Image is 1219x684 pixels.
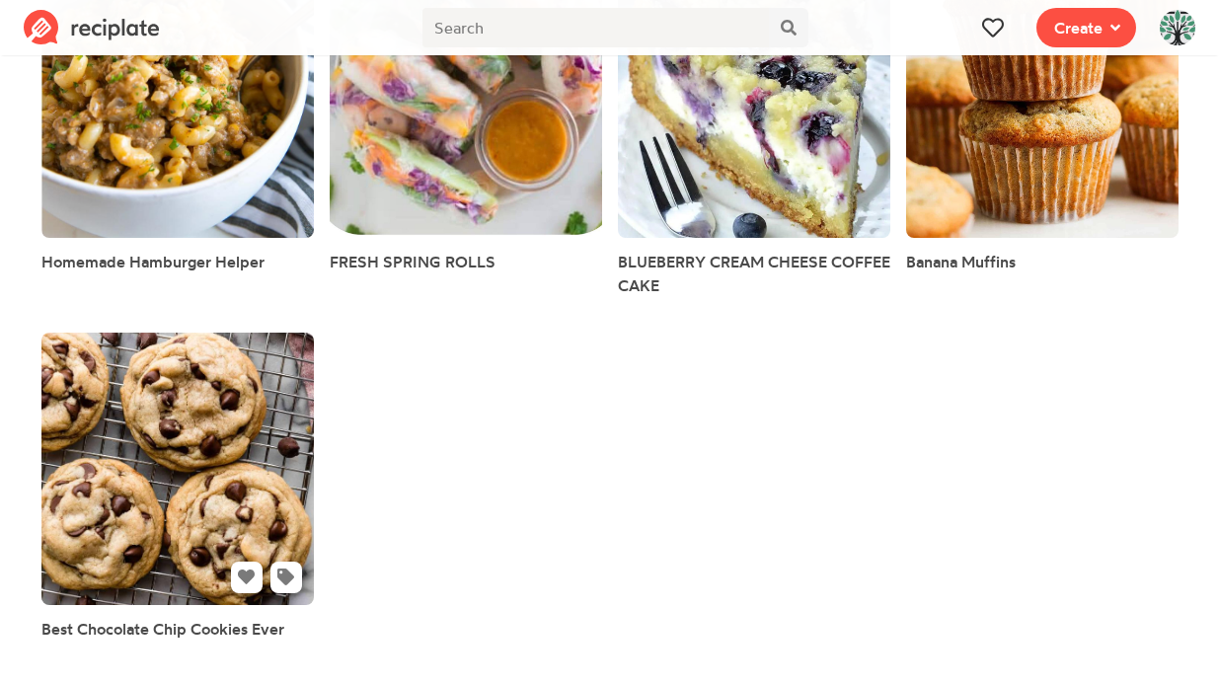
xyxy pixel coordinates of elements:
[618,252,890,295] span: BLUEBERRY CREAM CHEESE COFFEE CAKE
[24,10,160,45] img: Reciplate
[41,250,265,273] a: Homemade Hamburger Helper
[1160,10,1195,45] img: User's avatar
[1054,16,1103,39] span: Create
[330,252,495,271] span: FRESH SPRING ROLLS
[41,617,284,641] a: Best Chocolate Chip Cookies Ever
[41,252,265,271] span: Homemade Hamburger Helper
[906,250,1016,273] a: Banana Muffins
[906,252,1016,271] span: Banana Muffins
[330,250,495,273] a: FRESH SPRING ROLLS
[1036,8,1136,47] button: Create
[618,250,890,297] a: BLUEBERRY CREAM CHEESE COFFEE CAKE
[41,619,284,639] span: Best Chocolate Chip Cookies Ever
[422,8,770,47] input: Search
